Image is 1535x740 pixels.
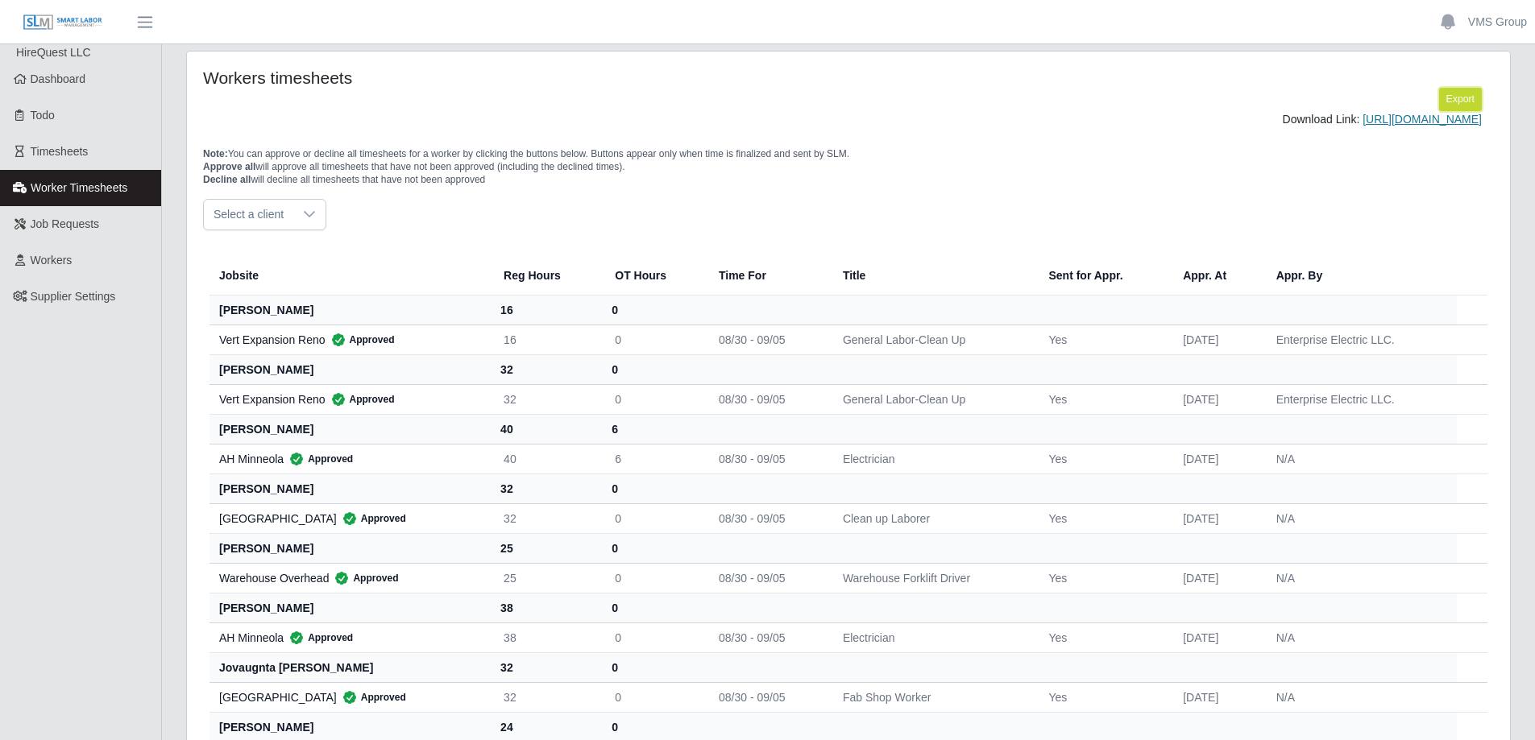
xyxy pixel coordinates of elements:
[203,148,228,159] span: Note:
[1170,622,1263,652] td: [DATE]
[491,256,602,296] th: Reg Hours
[31,181,127,194] span: Worker Timesheets
[210,414,491,444] th: [PERSON_NAME]
[602,444,706,473] td: 6
[491,444,602,473] td: 40
[210,256,491,296] th: Jobsite
[1263,682,1458,712] td: N/A
[284,630,353,646] span: Approved
[1468,14,1527,31] a: VMS Group
[1170,682,1263,712] td: [DATE]
[1170,503,1263,533] td: [DATE]
[706,563,830,593] td: 08/30 - 09/05
[210,354,491,384] th: [PERSON_NAME]
[706,325,830,354] td: 08/30 - 09/05
[706,384,830,414] td: 08/30 - 09/05
[830,503,1036,533] td: Clean up Laborer
[284,451,353,467] span: Approved
[491,563,602,593] td: 25
[830,384,1036,414] td: General Labor-Clean Up
[830,563,1036,593] td: Warehouse Forklift Driver
[203,68,727,88] h4: Workers timesheets
[1263,325,1458,354] td: Enterprise Electric LLC.
[326,391,395,407] span: Approved
[830,256,1036,296] th: Title
[706,444,830,473] td: 08/30 - 09/05
[706,622,830,652] td: 08/30 - 09/05
[219,570,478,586] div: Warehouse Overhead
[602,682,706,712] td: 0
[1170,256,1263,296] th: Appr. At
[602,533,706,563] th: 0
[830,325,1036,354] td: General Labor-Clean Up
[491,652,602,682] th: 32
[602,622,706,652] td: 0
[337,511,406,527] span: Approved
[219,511,478,527] div: [GEOGRAPHIC_DATA]
[491,622,602,652] td: 38
[219,630,478,646] div: AH Minneola
[31,217,100,230] span: Job Requests
[491,682,602,712] td: 32
[491,473,602,503] th: 32
[830,622,1036,652] td: Electrician
[31,254,73,267] span: Workers
[219,451,478,467] div: AH Minneola
[210,533,491,563] th: [PERSON_NAME]
[602,295,706,325] th: 0
[491,414,602,444] th: 40
[830,682,1036,712] td: Fab Shop Worker
[16,46,91,59] span: HireQuest LLC
[203,161,255,172] span: Approve all
[1035,325,1170,354] td: Yes
[31,72,86,85] span: Dashboard
[210,593,491,622] th: [PERSON_NAME]
[602,593,706,622] th: 0
[326,332,395,348] span: Approved
[1363,113,1482,126] a: [URL][DOMAIN_NAME]
[31,109,55,122] span: Todo
[602,354,706,384] th: 0
[602,473,706,503] th: 0
[1263,622,1458,652] td: N/A
[23,14,103,31] img: SLM Logo
[491,354,602,384] th: 32
[1263,444,1458,473] td: N/A
[1263,384,1458,414] td: Enterprise Electric LLC.
[215,111,1482,128] div: Download Link:
[1263,256,1458,296] th: Appr. By
[1170,444,1263,473] td: [DATE]
[31,145,89,158] span: Timesheets
[219,332,478,348] div: Vert Expansion Reno
[491,503,602,533] td: 32
[210,295,491,325] th: [PERSON_NAME]
[491,533,602,563] th: 25
[329,570,398,586] span: Approved
[1035,444,1170,473] td: Yes
[602,384,706,414] td: 0
[210,473,491,503] th: [PERSON_NAME]
[337,689,406,705] span: Approved
[1035,563,1170,593] td: Yes
[31,290,116,303] span: Supplier Settings
[1035,256,1170,296] th: Sent for Appr.
[491,593,602,622] th: 38
[219,689,478,705] div: [GEOGRAPHIC_DATA]
[602,256,706,296] th: OT Hours
[1170,325,1263,354] td: [DATE]
[491,295,602,325] th: 16
[491,325,602,354] td: 16
[1170,563,1263,593] td: [DATE]
[219,391,478,407] div: Vert Expansion Reno
[602,325,706,354] td: 0
[602,652,706,682] th: 0
[602,563,706,593] td: 0
[491,384,602,414] td: 32
[1170,384,1263,414] td: [DATE]
[210,652,491,682] th: jovaugnta [PERSON_NAME]
[203,174,251,185] span: Decline all
[706,682,830,712] td: 08/30 - 09/05
[1263,503,1458,533] td: N/A
[1035,682,1170,712] td: Yes
[1263,563,1458,593] td: N/A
